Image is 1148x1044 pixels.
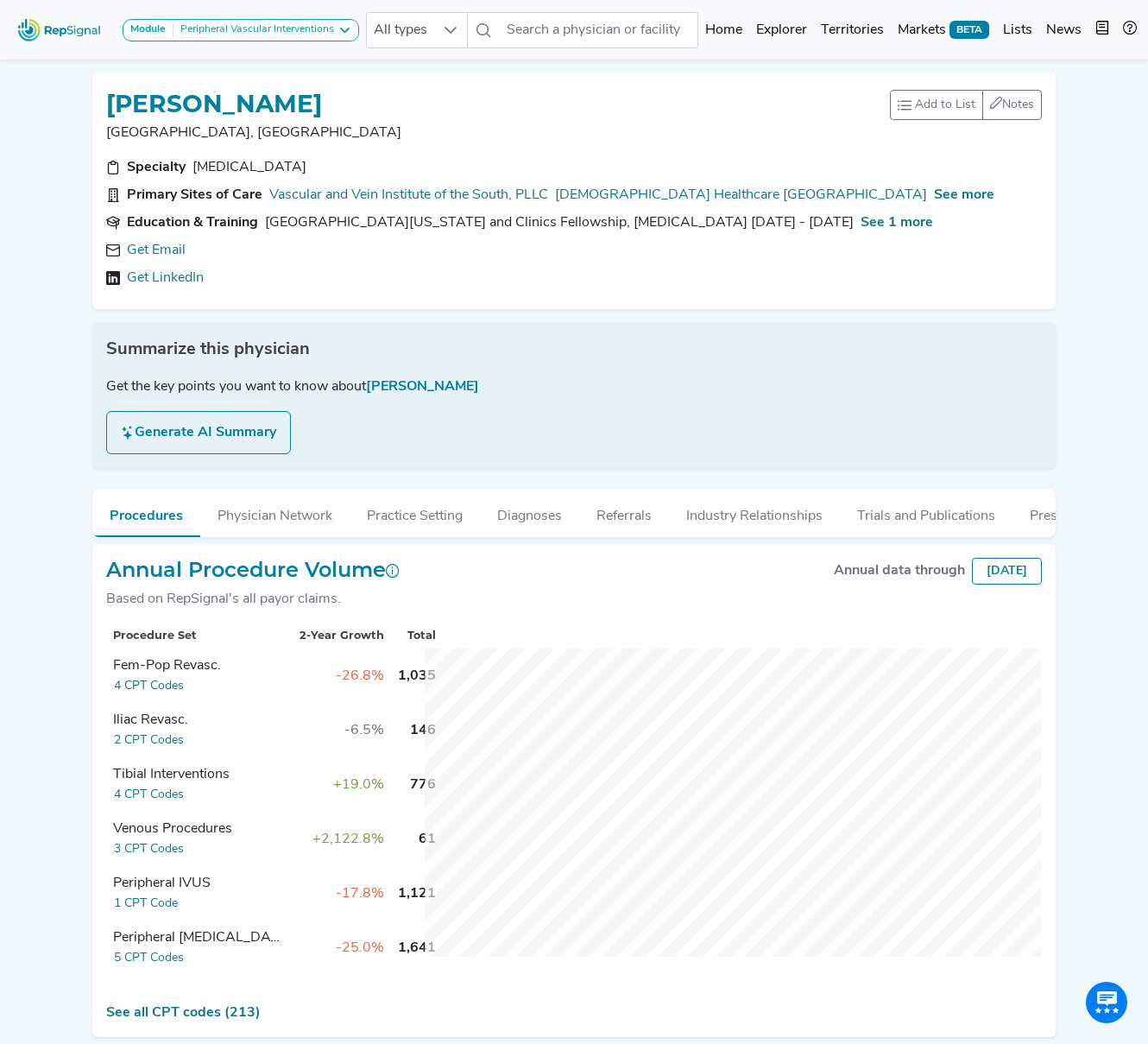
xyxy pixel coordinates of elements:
[1002,98,1034,111] span: Notes
[113,655,286,676] div: Fem-Pop Revasc.
[127,157,186,178] div: Specialty
[555,185,927,206] a: [DEMOGRAPHIC_DATA] Healthcare [GEOGRAPHIC_DATA]
[915,96,975,114] span: Add to List
[949,21,989,38] span: BETA
[1088,13,1116,47] button: Intel Book
[106,558,400,583] h2: Annual Procedure Volume
[123,19,359,41] button: ModulePeripheral Vascular Interventions
[333,778,384,792] span: +19.0%
[130,24,166,35] strong: Module
[698,13,749,47] a: Home
[269,185,548,206] a: Vascular and Vein Institute of the South, PLLC
[840,489,1012,535] button: Trials and Publications
[579,489,669,535] button: Referrals
[106,123,890,143] p: [GEOGRAPHIC_DATA], [GEOGRAPHIC_DATA]
[890,90,1042,120] div: toolbar
[127,240,186,261] a: Get Email
[113,785,185,805] button: 4 CPT Codes
[890,90,983,120] button: Add to List
[113,731,185,750] button: 2 CPT Codes
[749,13,814,47] a: Explorer
[106,90,322,119] h1: [PERSON_NAME]
[398,887,436,901] span: 1,121
[669,489,840,535] button: Industry Relationships
[982,90,1042,120] button: Notes
[127,185,262,206] div: Primary Sites of Care
[972,558,1042,585] div: [DATE]
[106,589,400,610] div: Based on RepSignal's all payor claims.
[113,676,185,696] button: 4 CPT Codes
[106,411,291,454] button: Generate AI Summary
[293,623,391,648] th: 2-Year Growth
[366,380,479,394] span: [PERSON_NAME]
[1039,13,1088,47] a: News
[367,13,434,47] span: All types
[92,489,200,537] button: Procedures
[398,669,436,683] span: 1,035
[113,764,286,785] div: Tibial Interventions
[1012,489,1128,535] button: Prescriptions
[861,216,933,230] span: See 1 more
[934,188,994,202] span: See more
[192,157,306,178] div: Vascular Surgery
[127,212,258,233] div: Education & Training
[113,894,179,914] button: 1 CPT Code
[996,13,1039,47] a: Lists
[336,669,384,683] span: -26.8%
[500,12,698,48] input: Search a physician or facility
[814,13,891,47] a: Territories
[106,376,1042,397] div: Get the key points you want to know about
[106,1006,261,1020] a: See all CPT codes (213)
[891,13,996,47] a: MarketsBETA
[113,948,185,968] button: 5 CPT Codes
[113,839,185,859] button: 3 CPT Codes
[106,623,293,648] th: Procedure Set
[106,337,310,363] span: Summarize this physician
[113,927,286,948] div: Peripheral Atherectomy
[350,489,480,535] button: Practice Setting
[336,941,384,955] span: -25.0%
[113,710,286,731] div: Iliac Revasc.
[834,560,965,581] div: Annual data through
[410,724,436,737] span: 146
[127,268,204,288] a: Get LinkedIn
[173,23,334,37] div: Peripheral Vascular Interventions
[265,212,854,233] div: University of Wisconsin Hospitals and Clinics Fellowship, vascular surgery 2012 - 2014
[336,887,384,901] span: -17.8%
[391,623,443,648] th: Total
[410,778,436,792] span: 776
[200,489,350,535] button: Physician Network
[344,724,384,737] span: -6.5%
[398,941,436,955] span: 1,641
[312,832,384,846] span: +2,122.8%
[480,489,579,535] button: Diagnoses
[113,873,286,894] div: Peripheral IVUS
[113,819,286,839] div: Venous Procedures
